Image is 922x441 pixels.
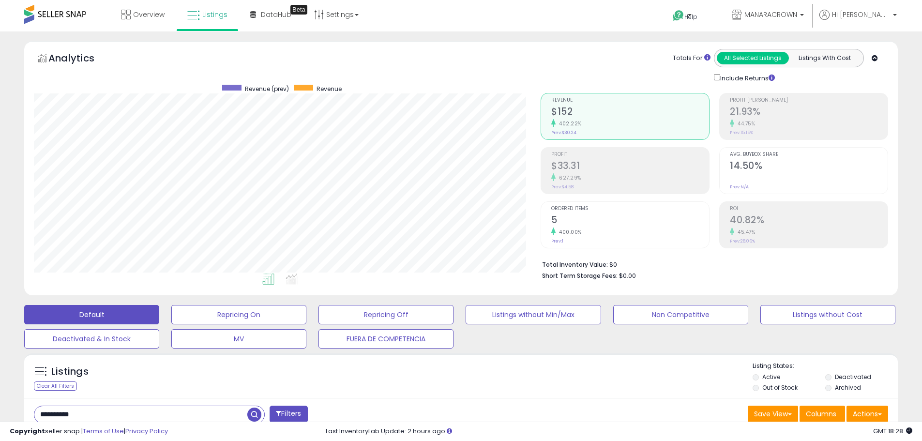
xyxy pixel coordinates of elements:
[873,426,912,436] span: 2025-09-12 18:28 GMT
[619,271,636,280] span: $0.00
[133,10,165,19] span: Overview
[835,373,871,381] label: Deactivated
[835,383,861,392] label: Archived
[556,120,582,127] small: 402.22%
[245,85,289,93] span: Revenue (prev)
[542,272,618,280] b: Short Term Storage Fees:
[613,305,748,324] button: Non Competitive
[34,381,77,391] div: Clear All Filters
[83,426,124,436] a: Terms of Use
[466,305,601,324] button: Listings without Min/Max
[672,10,684,22] i: Get Help
[556,174,581,182] small: 627.29%
[326,427,912,436] div: Last InventoryLab Update: 2 hours ago.
[748,406,798,422] button: Save View
[800,406,845,422] button: Columns
[551,152,709,157] span: Profit
[556,228,582,236] small: 400.00%
[665,2,716,31] a: Help
[819,10,897,31] a: Hi [PERSON_NAME]
[261,10,291,19] span: DataHub
[10,427,168,436] div: seller snap | |
[542,260,608,269] b: Total Inventory Value:
[290,5,307,15] div: Tooltip anchor
[730,214,888,228] h2: 40.82%
[717,52,789,64] button: All Selected Listings
[551,206,709,212] span: Ordered Items
[171,305,306,324] button: Repricing On
[846,406,888,422] button: Actions
[551,160,709,173] h2: $33.31
[730,152,888,157] span: Avg. Buybox Share
[707,72,786,83] div: Include Returns
[730,184,749,190] small: Prev: N/A
[734,120,755,127] small: 44.75%
[760,305,895,324] button: Listings without Cost
[24,305,159,324] button: Default
[551,184,574,190] small: Prev: $4.58
[318,329,453,349] button: FUERA DE COMPETENCIA
[762,383,798,392] label: Out of Stock
[730,160,888,173] h2: 14.50%
[24,329,159,349] button: Deactivated & In Stock
[753,362,898,371] p: Listing States:
[806,409,836,419] span: Columns
[317,85,342,93] span: Revenue
[48,51,113,67] h5: Analytics
[551,238,563,244] small: Prev: 1
[730,130,753,136] small: Prev: 15.15%
[730,206,888,212] span: ROI
[171,329,306,349] button: MV
[730,106,888,119] h2: 21.93%
[788,52,861,64] button: Listings With Cost
[673,54,710,63] div: Totals For
[551,130,576,136] small: Prev: $30.24
[551,106,709,119] h2: $152
[318,305,453,324] button: Repricing Off
[51,365,89,379] h5: Listings
[832,10,890,19] span: Hi [PERSON_NAME]
[730,238,755,244] small: Prev: 28.06%
[551,214,709,228] h2: 5
[125,426,168,436] a: Privacy Policy
[730,98,888,103] span: Profit [PERSON_NAME]
[551,98,709,103] span: Revenue
[684,13,697,21] span: Help
[542,258,881,270] li: $0
[762,373,780,381] label: Active
[744,10,797,19] span: MANARACROWN
[270,406,307,423] button: Filters
[202,10,227,19] span: Listings
[10,426,45,436] strong: Copyright
[734,228,755,236] small: 45.47%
